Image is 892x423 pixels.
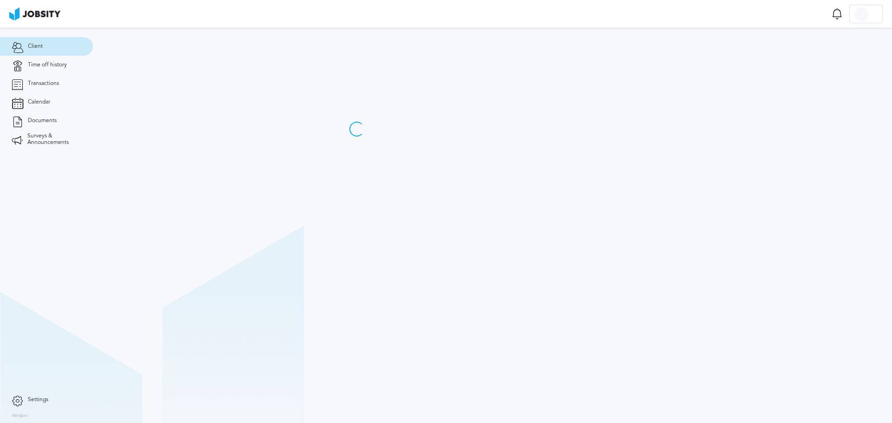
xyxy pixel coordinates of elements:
[28,99,50,105] span: Calendar
[28,397,48,403] span: Settings
[28,80,59,87] span: Transactions
[28,43,43,50] span: Client
[9,7,60,20] img: ab4bad089aa723f57921c736e9817d99.png
[28,62,67,68] span: Time off history
[12,413,29,419] label: Version:
[28,117,57,124] span: Documents
[27,133,81,146] span: Surveys & Announcements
